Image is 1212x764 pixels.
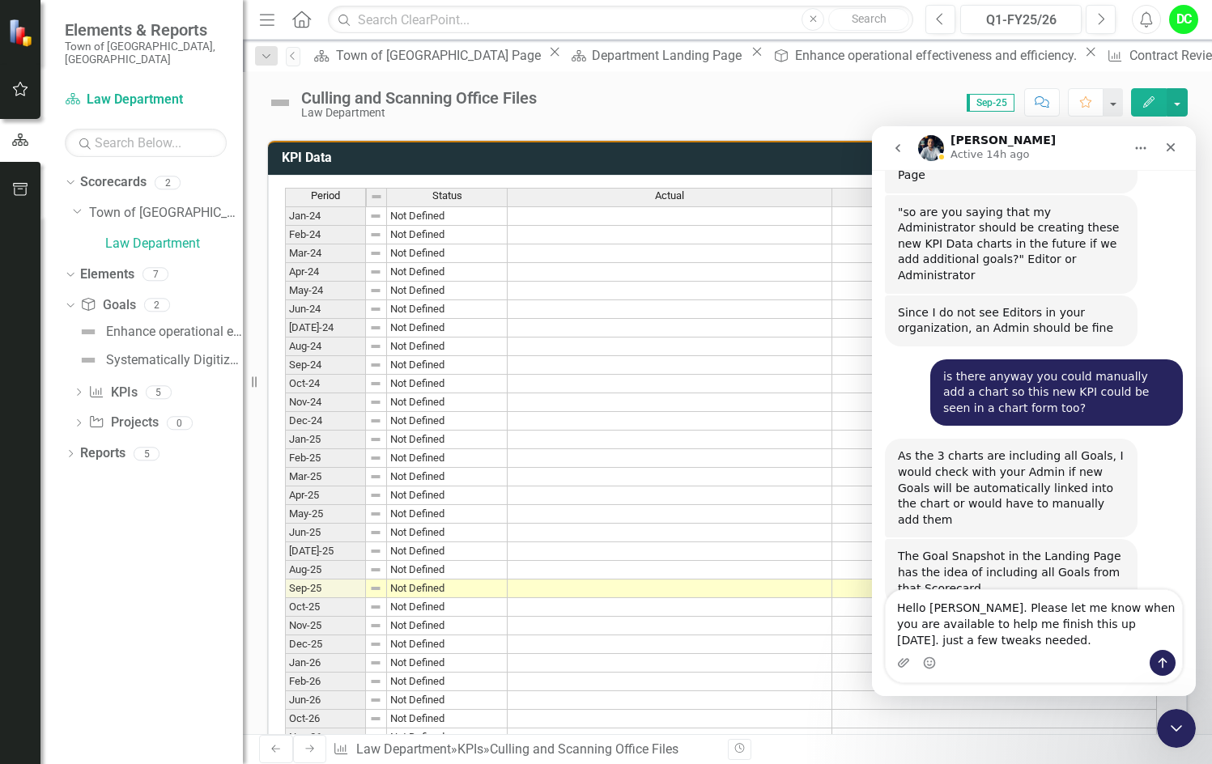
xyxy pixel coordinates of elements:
td: Oct-24 [285,375,366,393]
img: 8DAGhfEEPCf229AAAAAElFTkSuQmCC [369,340,382,353]
td: Oct-25 [285,598,366,617]
img: 8DAGhfEEPCf229AAAAAElFTkSuQmCC [369,414,382,427]
button: Q1-FY25/26 [960,5,1082,34]
img: 8DAGhfEEPCf229AAAAAElFTkSuQmCC [369,545,382,558]
input: Search Below... [65,129,227,157]
a: Town of [GEOGRAPHIC_DATA] Page [308,45,545,66]
img: 8DAGhfEEPCf229AAAAAElFTkSuQmCC [369,210,382,223]
td: Not Defined [387,710,508,728]
div: » » [333,741,715,759]
a: Elements [80,265,134,284]
div: 7 [142,268,168,282]
span: Actual [655,190,684,202]
div: 5 [134,447,159,461]
div: 2 [144,298,170,312]
span: Period [311,190,340,202]
div: Department Landing Page [592,45,746,66]
div: DC [1169,5,1198,34]
img: 8DAGhfEEPCf229AAAAAElFTkSuQmCC [369,433,382,446]
td: Nov-25 [285,617,366,635]
td: Not Defined [387,598,508,617]
a: Law Department [356,741,451,757]
td: Not Defined [387,524,508,542]
div: Culling and Scanning Office Files [490,741,678,757]
td: Not Defined [387,282,508,300]
div: Systematically Digitize All Office Files [106,353,243,367]
img: 8DAGhfEEPCf229AAAAAElFTkSuQmCC [369,675,382,688]
img: 8DAGhfEEPCf229AAAAAElFTkSuQmCC [369,507,382,520]
a: Town of [GEOGRAPHIC_DATA] [89,204,243,223]
img: 8DAGhfEEPCf229AAAAAElFTkSuQmCC [369,470,382,483]
td: Not Defined [387,561,508,579]
a: Reports [80,444,125,463]
td: Not Defined [387,691,508,710]
img: 8DAGhfEEPCf229AAAAAElFTkSuQmCC [369,694,382,707]
td: Not Defined [387,728,508,747]
a: Scorecards [80,173,147,192]
td: Not Defined [387,412,508,431]
td: [DATE]-24 [285,319,366,337]
td: Not Defined [387,356,508,375]
td: Feb-26 [285,673,366,691]
img: 8DAGhfEEPCf229AAAAAElFTkSuQmCC [369,377,382,390]
div: 0 [167,416,193,430]
td: Not Defined [387,375,508,393]
img: Not Defined [79,322,98,342]
a: Projects [88,414,158,432]
a: Law Department [105,235,243,253]
img: 8DAGhfEEPCf229AAAAAElFTkSuQmCC [369,601,382,613]
td: Not Defined [387,263,508,282]
td: Not Defined [387,579,508,598]
img: 8DAGhfEEPCf229AAAAAElFTkSuQmCC [369,638,382,651]
img: 8DAGhfEEPCf229AAAAAElFTkSuQmCC [369,452,382,465]
td: Oct-26 [285,710,366,728]
td: Not Defined [387,393,508,412]
a: Goals [80,296,135,315]
td: Not Defined [387,654,508,673]
div: 2 [155,176,181,189]
div: Enhance operational effectiveness and efficiency. [795,45,1081,66]
span: Search [852,12,887,25]
td: Not Defined [387,431,508,449]
div: 5 [146,385,172,399]
span: Sep-25 [967,94,1014,112]
img: 8DAGhfEEPCf229AAAAAElFTkSuQmCC [369,563,382,576]
a: Law Department [65,91,227,109]
a: Enhance operational effectiveness and efficiency. [74,319,243,345]
td: Not Defined [387,468,508,486]
h3: KPI Data [282,151,1179,165]
td: Jun-26 [285,691,366,710]
td: Jan-24 [285,206,366,226]
div: Town of [GEOGRAPHIC_DATA] Page [336,45,545,66]
td: May-25 [285,505,366,524]
img: 8DAGhfEEPCf229AAAAAElFTkSuQmCC [369,265,382,278]
td: Not Defined [387,505,508,524]
td: Feb-24 [285,226,366,244]
img: 8DAGhfEEPCf229AAAAAElFTkSuQmCC [369,712,382,725]
div: Enhance operational effectiveness and efficiency. [106,325,243,339]
td: Nov-24 [285,393,366,412]
td: Aug-25 [285,561,366,579]
td: Not Defined [387,486,508,505]
a: Systematically Digitize All Office Files [74,347,243,373]
td: Not Defined [387,542,508,561]
div: Culling and Scanning Office Files [301,89,537,107]
img: 8DAGhfEEPCf229AAAAAElFTkSuQmCC [369,582,382,595]
td: Mar-25 [285,468,366,486]
img: 8DAGhfEEPCf229AAAAAElFTkSuQmCC [370,190,383,203]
